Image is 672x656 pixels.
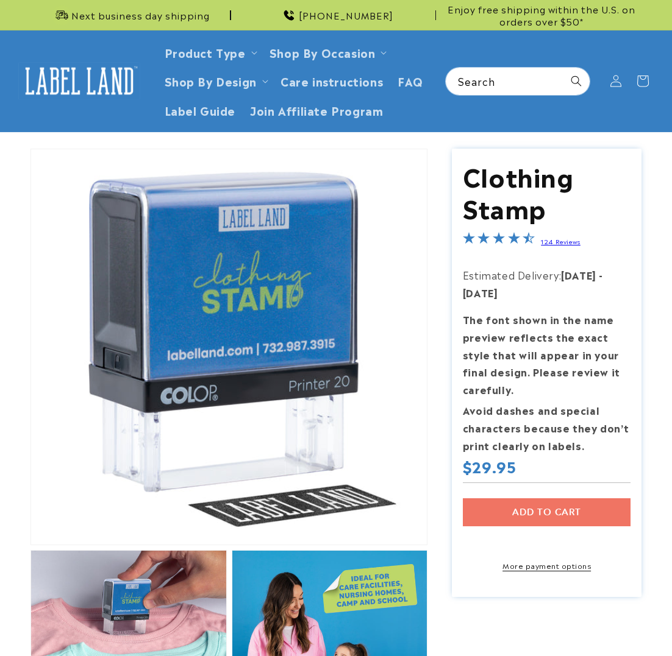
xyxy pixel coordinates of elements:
button: Search [563,68,590,94]
summary: Shop By Design [157,66,273,95]
span: Next business day shipping [71,9,210,21]
span: FAQ [398,74,423,88]
strong: The font shown in the name preview reflects the exact style that will appear in your final design... [463,312,620,397]
p: Estimated Delivery: [463,266,631,302]
span: Care instructions [281,74,383,88]
a: 124 Reviews [541,237,581,245]
span: [PHONE_NUMBER] [299,9,393,21]
span: Label Guide [165,103,236,117]
span: Join Affiliate Program [250,103,383,117]
a: Shop By Design [165,72,257,89]
a: FAQ [390,66,431,95]
summary: Shop By Occasion [262,38,392,66]
img: Label Land [18,62,140,100]
iframe: Gorgias Floating Chat [416,599,660,644]
summary: Product Type [157,38,262,66]
strong: [DATE] [463,285,498,300]
strong: Avoid dashes and special characters because they don’t print clearly on labels. [463,403,629,453]
strong: [DATE] [561,267,596,282]
span: Shop By Occasion [270,45,376,59]
a: Join Affiliate Program [243,96,390,124]
span: Enjoy free shipping within the U.S. on orders over $50* [441,3,642,27]
a: More payment options [463,560,631,571]
strong: - [599,267,603,282]
span: 4.4-star overall rating [463,233,535,248]
a: Label Guide [157,96,243,124]
span: $29.95 [463,457,517,476]
a: Product Type [165,44,246,60]
a: Label Land [14,57,145,104]
a: Care instructions [273,66,390,95]
h1: Clothing Stamp [463,160,631,223]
